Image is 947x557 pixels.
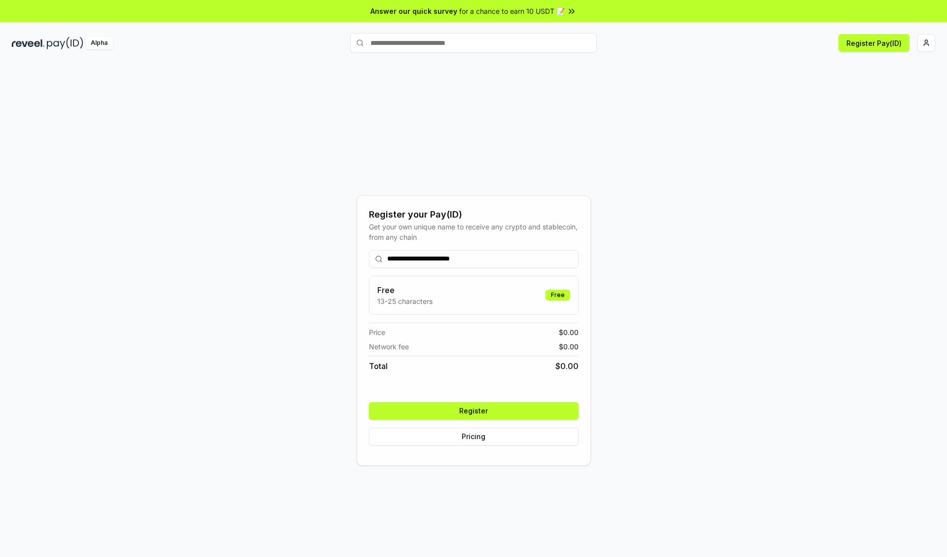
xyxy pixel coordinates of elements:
[459,6,565,16] span: for a chance to earn 10 USDT 📝
[555,360,579,372] span: $ 0.00
[377,296,433,306] p: 13-25 characters
[369,222,579,242] div: Get your own unique name to receive any crypto and stablecoin, from any chain
[370,6,457,16] span: Answer our quick survey
[369,402,579,420] button: Register
[546,290,570,300] div: Free
[369,208,579,222] div: Register your Pay(ID)
[559,327,579,337] span: $ 0.00
[838,34,910,52] button: Register Pay(ID)
[369,341,409,352] span: Network fee
[47,37,83,49] img: pay_id
[85,37,113,49] div: Alpha
[559,341,579,352] span: $ 0.00
[369,360,388,372] span: Total
[377,284,433,296] h3: Free
[12,37,45,49] img: reveel_dark
[369,327,385,337] span: Price
[369,428,579,446] button: Pricing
